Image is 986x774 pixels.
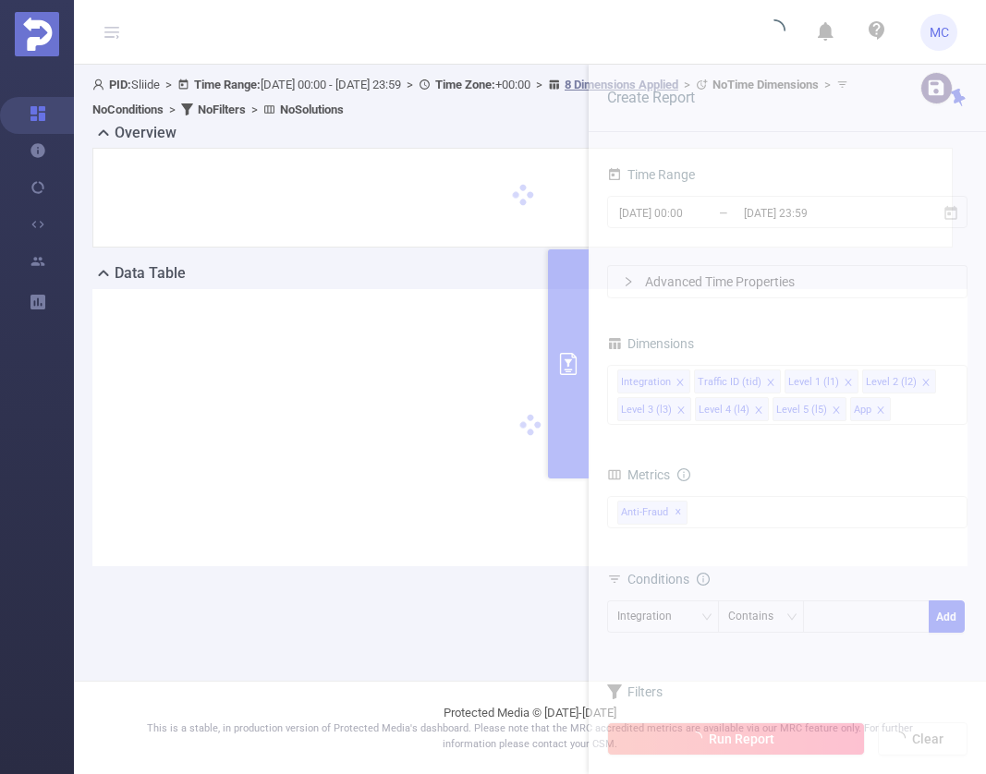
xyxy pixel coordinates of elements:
[115,122,177,144] h2: Overview
[164,103,181,116] span: >
[280,103,344,116] b: No Solutions
[712,78,819,91] b: No Time Dimensions
[160,78,177,91] span: >
[565,78,678,91] u: 8 Dimensions Applied
[109,78,131,91] b: PID:
[530,78,548,91] span: >
[92,103,164,116] b: No Conditions
[92,79,109,91] i: icon: user
[819,78,836,91] span: >
[194,78,261,91] b: Time Range:
[15,12,59,56] img: Protected Media
[246,103,263,116] span: >
[92,78,853,116] span: Sliide [DATE] 00:00 - [DATE] 23:59 +00:00
[120,721,940,752] p: This is a stable, in production version of Protected Media's dashboard. Please note that the MRC ...
[930,14,949,51] span: MC
[401,78,419,91] span: >
[198,103,246,116] b: No Filters
[115,262,186,284] h2: Data Table
[678,78,696,91] span: >
[435,78,495,91] b: Time Zone:
[763,19,785,45] i: icon: loading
